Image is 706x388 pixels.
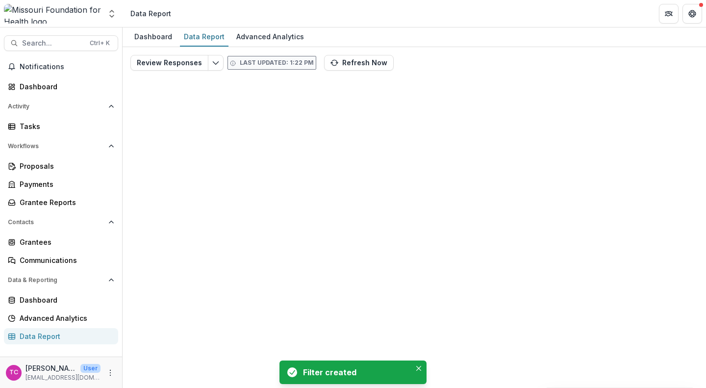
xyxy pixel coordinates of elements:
[104,367,116,379] button: More
[20,255,110,265] div: Communications
[324,55,394,71] button: Refresh Now
[8,103,104,110] span: Activity
[208,55,224,71] button: Edit selected report
[20,179,110,189] div: Payments
[4,328,118,344] a: Data Report
[20,81,110,92] div: Dashboard
[20,63,114,71] span: Notifications
[20,331,110,341] div: Data Report
[4,234,118,250] a: Grantees
[4,99,118,114] button: Open Activity
[180,29,228,44] div: Data Report
[20,197,110,207] div: Grantee Reports
[8,219,104,226] span: Contacts
[9,369,18,376] div: Tori Cope
[8,143,104,150] span: Workflows
[4,138,118,154] button: Open Workflows
[130,8,171,19] div: Data Report
[4,59,118,75] button: Notifications
[180,27,228,47] a: Data Report
[80,364,101,373] p: User
[126,6,175,21] nav: breadcrumb
[232,27,308,47] a: Advanced Analytics
[130,55,208,71] button: Review Responses
[659,4,679,24] button: Partners
[20,237,110,247] div: Grantees
[413,362,425,374] button: Close
[682,4,702,24] button: Get Help
[8,277,104,284] span: Data & Reporting
[130,29,176,44] div: Dashboard
[25,373,101,382] p: [EMAIL_ADDRESS][DOMAIN_NAME]
[4,310,118,326] a: Advanced Analytics
[4,194,118,210] a: Grantee Reports
[4,176,118,192] a: Payments
[4,118,118,134] a: Tasks
[22,39,84,48] span: Search...
[20,161,110,171] div: Proposals
[25,363,76,373] p: [PERSON_NAME]
[105,4,119,24] button: Open entity switcher
[4,252,118,268] a: Communications
[20,313,110,323] div: Advanced Analytics
[20,295,110,305] div: Dashboard
[88,38,112,49] div: Ctrl + K
[303,366,407,378] div: Filter created
[232,29,308,44] div: Advanced Analytics
[20,121,110,131] div: Tasks
[4,78,118,95] a: Dashboard
[4,214,118,230] button: Open Contacts
[4,292,118,308] a: Dashboard
[4,272,118,288] button: Open Data & Reporting
[240,58,314,67] p: Last updated: 1:22 PM
[4,158,118,174] a: Proposals
[130,27,176,47] a: Dashboard
[4,4,101,24] img: Missouri Foundation for Health logo
[4,35,118,51] button: Search...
